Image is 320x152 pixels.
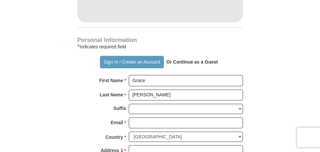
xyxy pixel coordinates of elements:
[105,132,123,142] strong: Country
[99,76,123,85] strong: First Name
[100,56,164,68] button: Sign In / Create an Account
[77,43,243,51] div: Indicates required field
[114,104,126,113] strong: Suffix
[77,37,243,43] h4: Personal Information
[166,59,218,65] strong: Or Continue as a Guest
[111,118,123,127] strong: Email
[100,90,123,99] strong: Last Name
